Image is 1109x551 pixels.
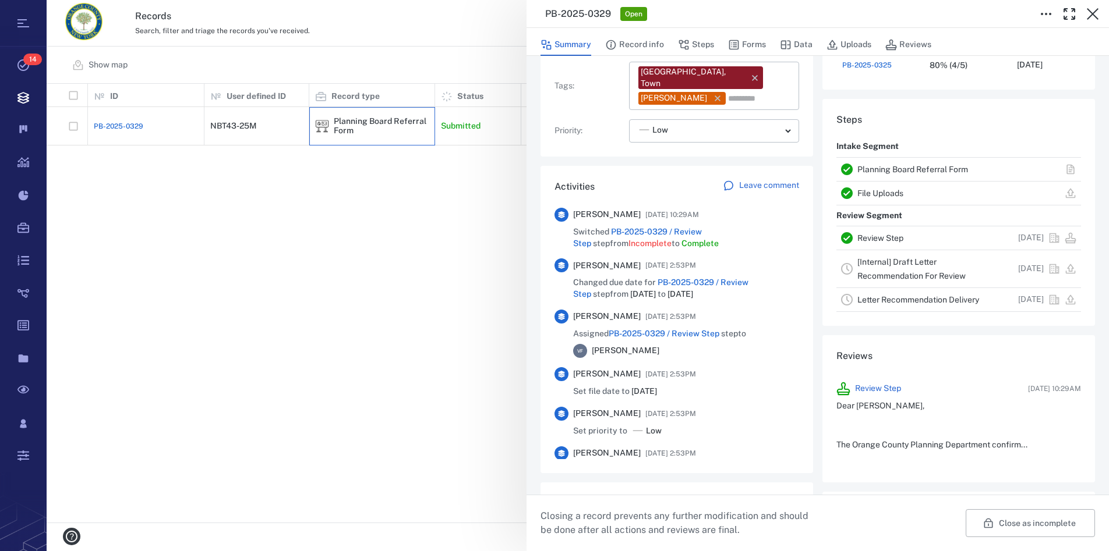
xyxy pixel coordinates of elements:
span: Complete [681,239,719,248]
a: PB-2025-0329 / Review Step [573,227,702,248]
h6: Steps [836,113,1081,127]
span: [PERSON_NAME] [573,447,641,459]
span: [DATE] 10:29AM [645,208,699,222]
button: Data [780,34,813,56]
h6: Reviews [836,349,1081,363]
span: Low [646,425,662,437]
div: 80% (4/5) [930,61,967,70]
span: [DATE] 2:53PM [645,407,696,421]
a: Leave comment [723,180,799,194]
span: [DATE] 2:53PM [645,310,696,324]
div: Review Step[DATE] 10:29AMDear [PERSON_NAME], The Orange County Planning Department confirm... [827,372,1090,468]
p: Set priority to [573,425,627,437]
div: [GEOGRAPHIC_DATA], Town [641,66,744,89]
a: PB-2025-0329 / Review Step [573,278,748,298]
button: Toggle to Edit Boxes [1034,2,1058,26]
span: Switched step from to [573,226,799,249]
span: [DATE] 10:29AM [1028,383,1081,394]
span: [PERSON_NAME] [573,209,641,221]
button: Steps [678,34,714,56]
span: [PERSON_NAME] [592,345,659,357]
h3: PB-2025-0329 [545,7,611,21]
span: [PERSON_NAME] [573,311,641,322]
a: Letter Recommendation Delivery [857,295,979,304]
span: Changed due date for step from to [573,277,799,300]
p: [DATE] [1018,232,1044,244]
div: V F [573,344,587,358]
p: Leave comment [739,180,799,191]
a: Planning Board Referral Form [857,165,968,174]
p: [DATE] [1017,59,1043,71]
div: ReviewsReview Step[DATE] 10:29AMDear [PERSON_NAME], The Orange County Planning Department confirm... [822,335,1095,492]
button: Record info [605,34,664,56]
button: Close [1081,2,1104,26]
span: [DATE] 2:53PM [645,258,696,272]
p: The Orange County Planning Department confirm... [836,439,1081,451]
span: Help [26,8,50,19]
span: 14 [23,54,42,65]
p: Tags : [554,80,624,92]
button: Forms [728,34,766,56]
button: Summary [541,34,591,56]
span: [PERSON_NAME] [573,260,641,272]
div: StepsIntake SegmentPlanning Board Referral FormFile UploadsReview SegmentReview Step[DATE][Intern... [822,99,1095,335]
h6: Activities [554,180,595,194]
a: File Uploads [857,189,903,198]
span: Assigned step to [573,328,746,340]
p: Review Segment [836,205,902,226]
button: Close as incomplete [966,509,1095,537]
a: PB-2025-0329 / Review Step [609,329,719,338]
span: [DATE] [631,386,657,396]
span: [PERSON_NAME] [573,408,641,420]
a: Review Step [855,383,901,394]
button: Reviews [885,34,931,56]
span: [PERSON_NAME] [573,368,641,380]
p: Intake Segment [836,136,899,157]
button: Uploads [827,34,871,56]
span: Set file date to [573,386,657,397]
p: Dear [PERSON_NAME], [836,400,1081,412]
a: Review Step [857,233,903,243]
a: [Internal] Draft Letter Recommendation For Review [857,257,966,280]
span: [DATE] 2:53PM [645,446,696,460]
a: PB-2025-0325 [842,60,892,70]
div: [PERSON_NAME] [641,93,707,104]
span: [DATE] [667,289,693,298]
p: [DATE] [1018,263,1044,275]
span: Open [623,9,645,19]
span: Incomplete [628,239,672,248]
button: Toggle Fullscreen [1058,2,1081,26]
p: Priority : [554,125,624,137]
span: [DATE] 2:53PM [645,367,696,381]
p: Closing a record prevents any further modification and should be done after all actions and revie... [541,509,818,537]
span: [DATE] [630,289,656,298]
div: ActivitiesLeave comment[PERSON_NAME][DATE] 10:29AMSwitched PB-2025-0329 / Review Step stepfromInc... [541,166,813,482]
span: Low [652,125,668,136]
p: [DATE] [1018,294,1044,305]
